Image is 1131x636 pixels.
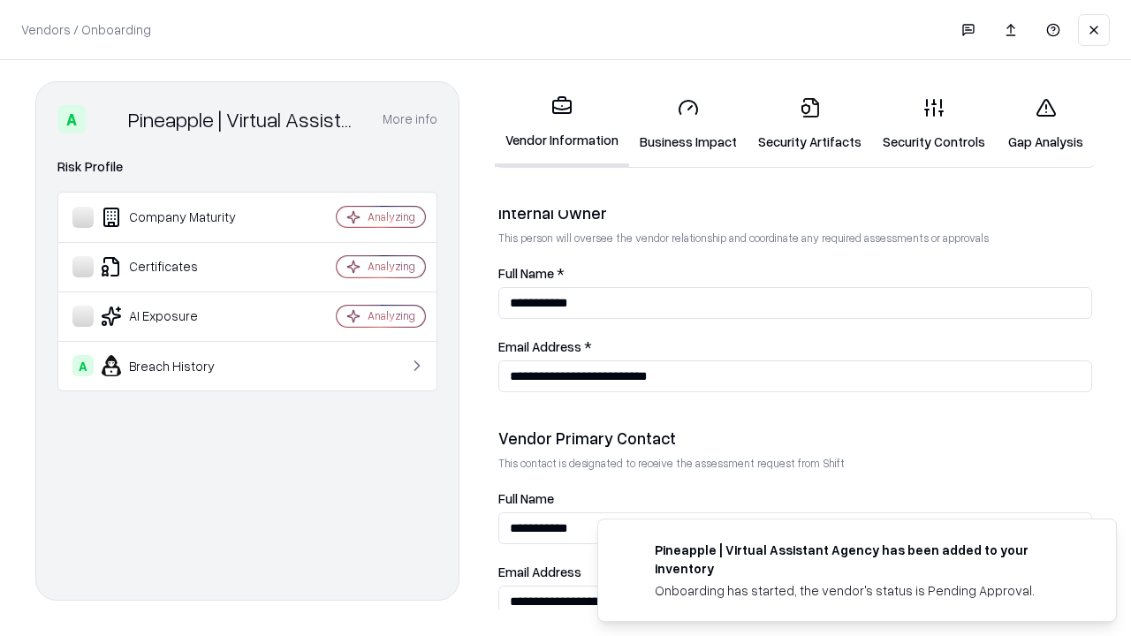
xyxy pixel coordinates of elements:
a: Vendor Information [495,81,629,167]
a: Security Artifacts [748,83,872,165]
div: Analyzing [368,259,415,274]
div: Pineapple | Virtual Assistant Agency has been added to your inventory [655,541,1074,578]
div: A [72,355,94,376]
div: Onboarding has started, the vendor's status is Pending Approval. [655,581,1074,600]
div: Certificates [72,256,284,277]
div: AI Exposure [72,306,284,327]
div: Pineapple | Virtual Assistant Agency [128,105,361,133]
p: This person will oversee the vendor relationship and coordinate any required assessments or appro... [498,231,1092,246]
button: More info [383,103,437,135]
img: trypineapple.com [619,541,641,562]
img: Pineapple | Virtual Assistant Agency [93,105,121,133]
a: Gap Analysis [996,83,1096,165]
div: A [57,105,86,133]
p: This contact is designated to receive the assessment request from Shift [498,456,1092,471]
div: Analyzing [368,209,415,224]
div: Company Maturity [72,207,284,228]
div: Internal Owner [498,202,1092,223]
div: Vendor Primary Contact [498,428,1092,449]
div: Breach History [72,355,284,376]
div: Risk Profile [57,156,437,178]
a: Business Impact [629,83,748,165]
label: Full Name * [498,267,1092,280]
a: Security Controls [872,83,996,165]
div: Analyzing [368,308,415,323]
label: Email Address [498,565,1092,579]
label: Full Name [498,492,1092,505]
label: Email Address * [498,340,1092,353]
p: Vendors / Onboarding [21,20,151,39]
